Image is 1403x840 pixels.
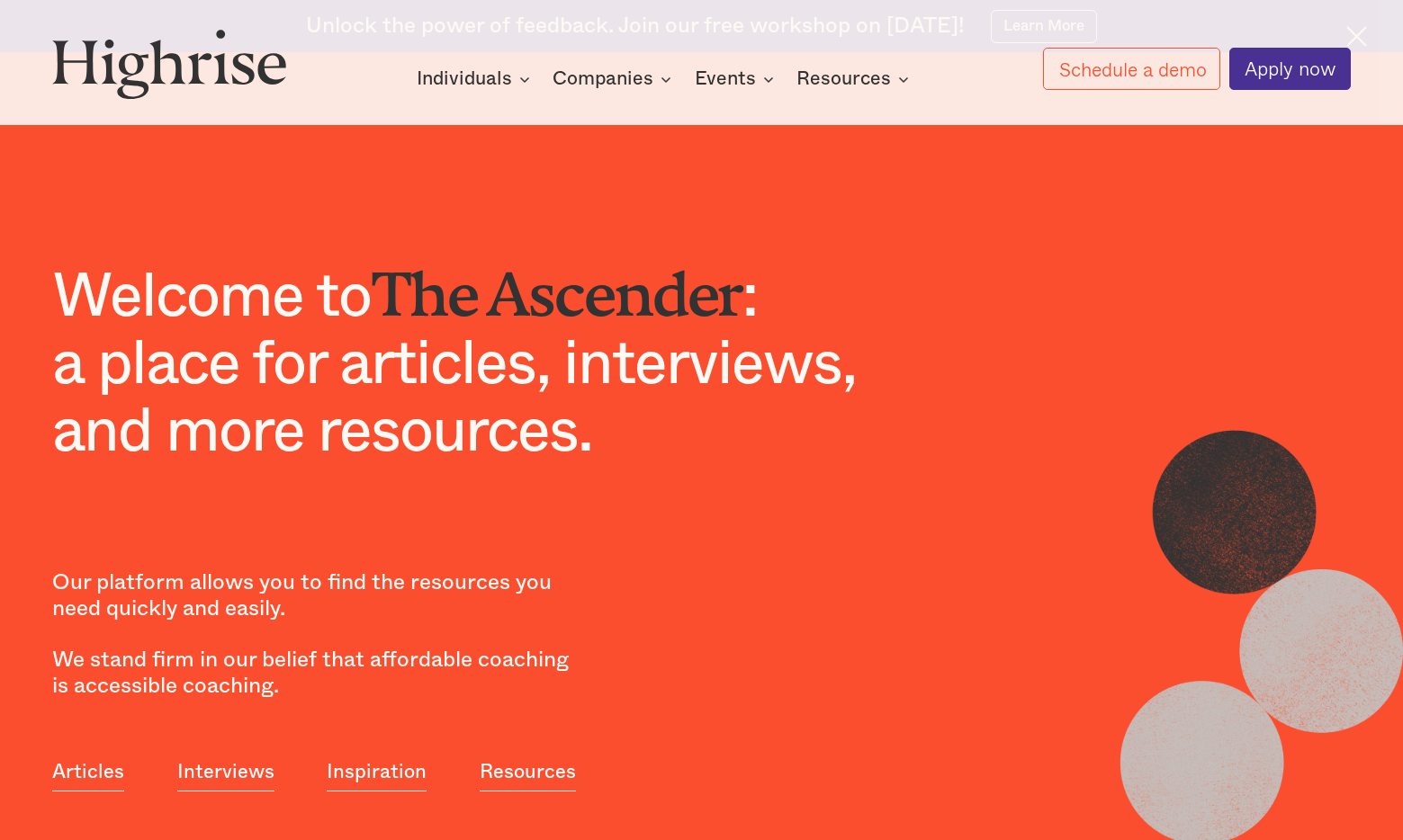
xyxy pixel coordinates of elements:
[52,29,287,100] img: Highrise logo
[52,246,898,466] h1: Welcome to : a place for articles, interviews, and more resources.
[553,68,653,90] div: Companies
[327,752,427,791] a: Inspiration
[796,68,891,90] div: Resources
[52,518,579,699] p: Our platform allows you to find the resources you need quickly and easily. We stand firm in our b...
[796,68,914,90] div: Resources
[417,68,535,90] div: Individuals
[417,68,512,90] div: Individuals
[1043,48,1220,90] a: Schedule a demo
[480,752,576,791] a: Resources
[695,68,756,90] div: Events
[695,68,779,90] div: Events
[1229,48,1351,91] a: Apply now
[52,752,124,791] a: Articles
[553,68,677,90] div: Companies
[177,752,274,791] a: Interviews
[371,259,742,299] span: The Ascender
